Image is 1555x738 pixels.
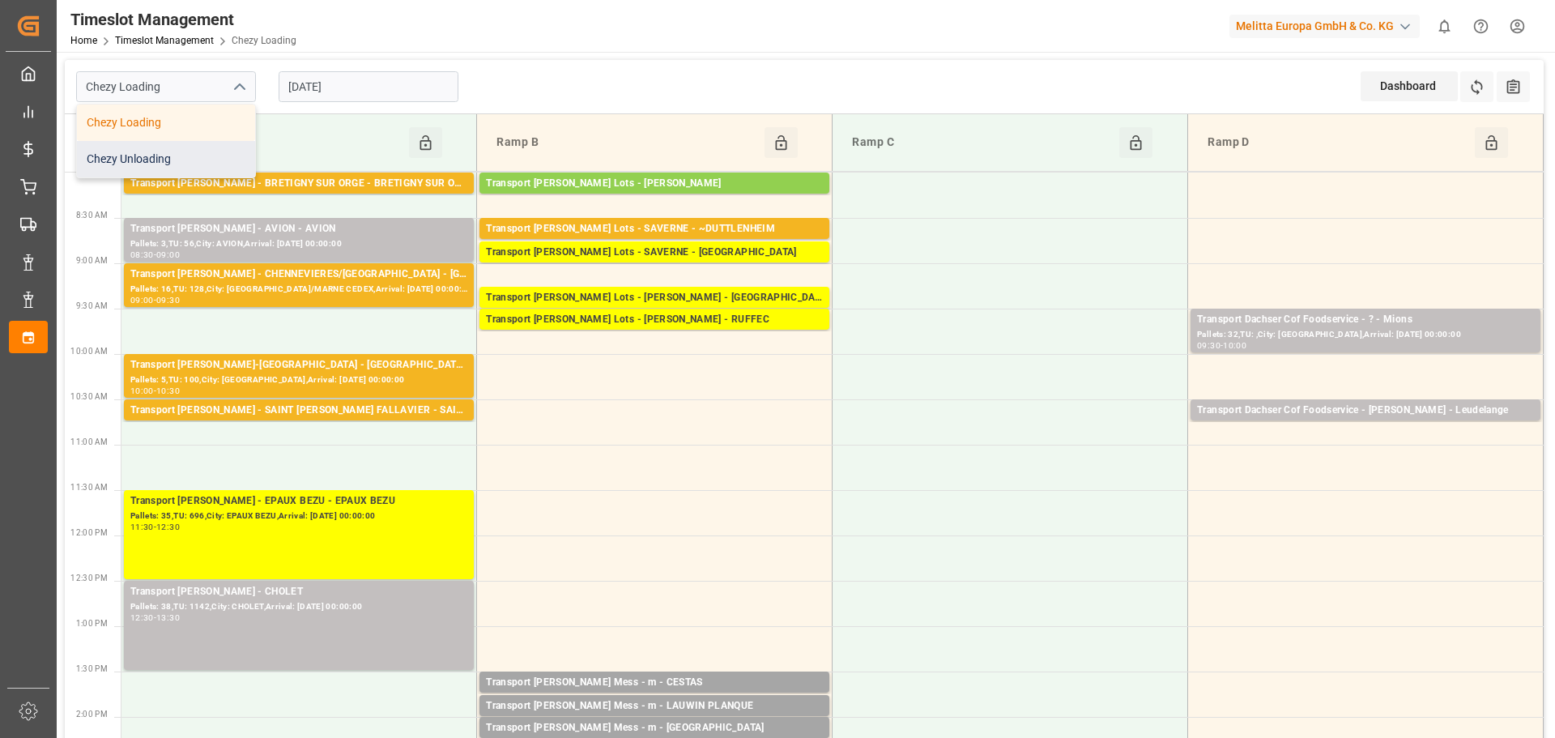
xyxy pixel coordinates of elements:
[130,237,467,251] div: Pallets: 3,TU: 56,City: AVION,Arrival: [DATE] 00:00:00
[490,127,764,158] div: Ramp B
[1229,11,1426,41] button: Melitta Europa GmbH & Co. KG
[130,251,154,258] div: 08:30
[130,267,467,283] div: Transport [PERSON_NAME] - CHENNEVIERES/[GEOGRAPHIC_DATA] - [GEOGRAPHIC_DATA]/MARNE CEDEX
[134,127,409,158] div: Ramp A
[76,664,108,673] span: 1:30 PM
[486,237,823,251] div: Pallets: ,TU: 62,City: ~[GEOGRAPHIC_DATA],Arrival: [DATE] 00:00:00
[76,710,108,719] span: 2:00 PM
[130,192,467,206] div: Pallets: 2,TU: ,City: [GEOGRAPHIC_DATA],Arrival: [DATE] 00:00:00
[70,392,108,401] span: 10:30 AM
[76,301,108,310] span: 9:30 AM
[115,35,214,46] a: Timeslot Management
[1197,403,1534,419] div: Transport Dachser Cof Foodservice - [PERSON_NAME] - Leudelange
[76,211,108,220] span: 8:30 AM
[70,347,108,356] span: 10:00 AM
[130,296,154,304] div: 09:00
[156,523,180,531] div: 12:30
[130,493,467,510] div: Transport [PERSON_NAME] - EPAUX BEZU - EPAUX BEZU
[1229,15,1420,38] div: Melitta Europa GmbH & Co. KG
[1197,342,1221,349] div: 09:30
[156,387,180,395] div: 10:30
[1197,328,1534,342] div: Pallets: 32,TU: ,City: [GEOGRAPHIC_DATA],Arrival: [DATE] 00:00:00
[130,403,467,419] div: Transport [PERSON_NAME] - SAINT [PERSON_NAME] FALLAVIER - SAINT [PERSON_NAME] FALLAVIER
[130,176,467,192] div: Transport [PERSON_NAME] - BRETIGNY SUR ORGE - BRETIGNY SUR ORGE
[1197,419,1534,433] div: Pallets: 6,TU: 94,City: [GEOGRAPHIC_DATA],Arrival: [DATE] 00:00:00
[486,306,823,320] div: Pallets: ,TU: 91,City: [GEOGRAPHIC_DATA],Arrival: [DATE] 00:00:00
[76,256,108,265] span: 9:00 AM
[130,387,154,395] div: 10:00
[154,387,156,395] div: -
[130,510,467,523] div: Pallets: 35,TU: 696,City: EPAUX BEZU,Arrival: [DATE] 00:00:00
[156,614,180,621] div: 13:30
[486,715,823,728] div: Pallets: ,TU: 22,City: LAUWIN PLANQUE,Arrival: [DATE] 00:00:00
[1197,312,1534,328] div: Transport Dachser Cof Foodservice - ? - Mions
[70,528,108,537] span: 12:00 PM
[70,7,296,32] div: Timeslot Management
[486,176,823,192] div: Transport [PERSON_NAME] Lots - [PERSON_NAME]
[130,584,467,600] div: Transport [PERSON_NAME] - CHOLET
[1426,8,1463,45] button: show 0 new notifications
[130,283,467,296] div: Pallets: 16,TU: 128,City: [GEOGRAPHIC_DATA]/MARNE CEDEX,Arrival: [DATE] 00:00:00
[486,698,823,715] div: Transport [PERSON_NAME] Mess - m - LAUWIN PLANQUE
[77,105,255,141] div: Chezy Loading
[486,290,823,306] div: Transport [PERSON_NAME] Lots - [PERSON_NAME] - [GEOGRAPHIC_DATA]
[1221,342,1223,349] div: -
[156,251,180,258] div: 09:00
[130,357,467,373] div: Transport [PERSON_NAME]-[GEOGRAPHIC_DATA] - [GEOGRAPHIC_DATA]-[GEOGRAPHIC_DATA]
[130,373,467,387] div: Pallets: 5,TU: 100,City: [GEOGRAPHIC_DATA],Arrival: [DATE] 00:00:00
[486,221,823,237] div: Transport [PERSON_NAME] Lots - SAVERNE - ~DUTTLENHEIM
[130,419,467,433] div: Pallets: 2,TU: ,City: [GEOGRAPHIC_DATA][PERSON_NAME],Arrival: [DATE] 00:00:00
[1223,342,1246,349] div: 10:00
[486,328,823,342] div: Pallets: ,TU: 67,City: RUFFEC,Arrival: [DATE] 00:00:00
[486,675,823,691] div: Transport [PERSON_NAME] Mess - m - CESTAS
[486,312,823,328] div: Transport [PERSON_NAME] Lots - [PERSON_NAME] - RUFFEC
[76,71,256,102] input: Type to search/select
[70,437,108,446] span: 11:00 AM
[130,600,467,614] div: Pallets: 38,TU: 1142,City: CHOLET,Arrival: [DATE] 00:00:00
[279,71,458,102] input: DD-MM-YYYY
[1361,71,1458,101] div: Dashboard
[130,614,154,621] div: 12:30
[154,614,156,621] div: -
[226,75,250,100] button: close menu
[70,574,108,582] span: 12:30 PM
[846,127,1119,158] div: Ramp C
[130,221,467,237] div: Transport [PERSON_NAME] - AVION - AVION
[486,691,823,705] div: Pallets: 1,TU: 31,City: [GEOGRAPHIC_DATA],Arrival: [DATE] 00:00:00
[130,523,154,531] div: 11:30
[154,296,156,304] div: -
[1201,127,1475,158] div: Ramp D
[70,35,97,46] a: Home
[76,619,108,628] span: 1:00 PM
[486,720,823,736] div: Transport [PERSON_NAME] Mess - m - [GEOGRAPHIC_DATA]
[154,523,156,531] div: -
[70,483,108,492] span: 11:30 AM
[486,192,823,206] div: Pallets: 19,TU: 672,City: CARQUEFOU,Arrival: [DATE] 00:00:00
[77,141,255,177] div: Chezy Unloading
[154,251,156,258] div: -
[486,245,823,261] div: Transport [PERSON_NAME] Lots - SAVERNE - [GEOGRAPHIC_DATA]
[1463,8,1499,45] button: Help Center
[486,261,823,275] div: Pallets: ,TU: 380,City: [GEOGRAPHIC_DATA],Arrival: [DATE] 00:00:00
[156,296,180,304] div: 09:30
